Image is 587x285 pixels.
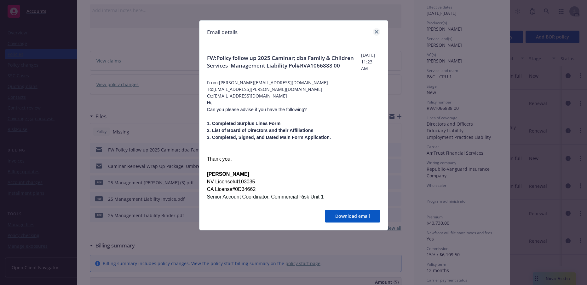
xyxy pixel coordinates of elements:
[207,202,243,207] span: (650) -582-4686
[207,194,324,199] span: Senior Account Coordinator, Commercial Risk Unit 1
[207,187,256,192] span: CA License#0D34662
[325,210,380,223] button: Download email
[207,128,314,133] span: 2. List of Board of Directors and their Affiliations
[335,213,370,219] span: Download email
[207,121,281,126] span: 1. Completed Surplus Lines Form
[207,179,255,184] span: NV License#4103035
[207,171,249,177] span: [PERSON_NAME]
[207,135,331,140] span: 3. Completed, Signed, and Dated Main Form Application.
[207,156,232,162] span: Thank you,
